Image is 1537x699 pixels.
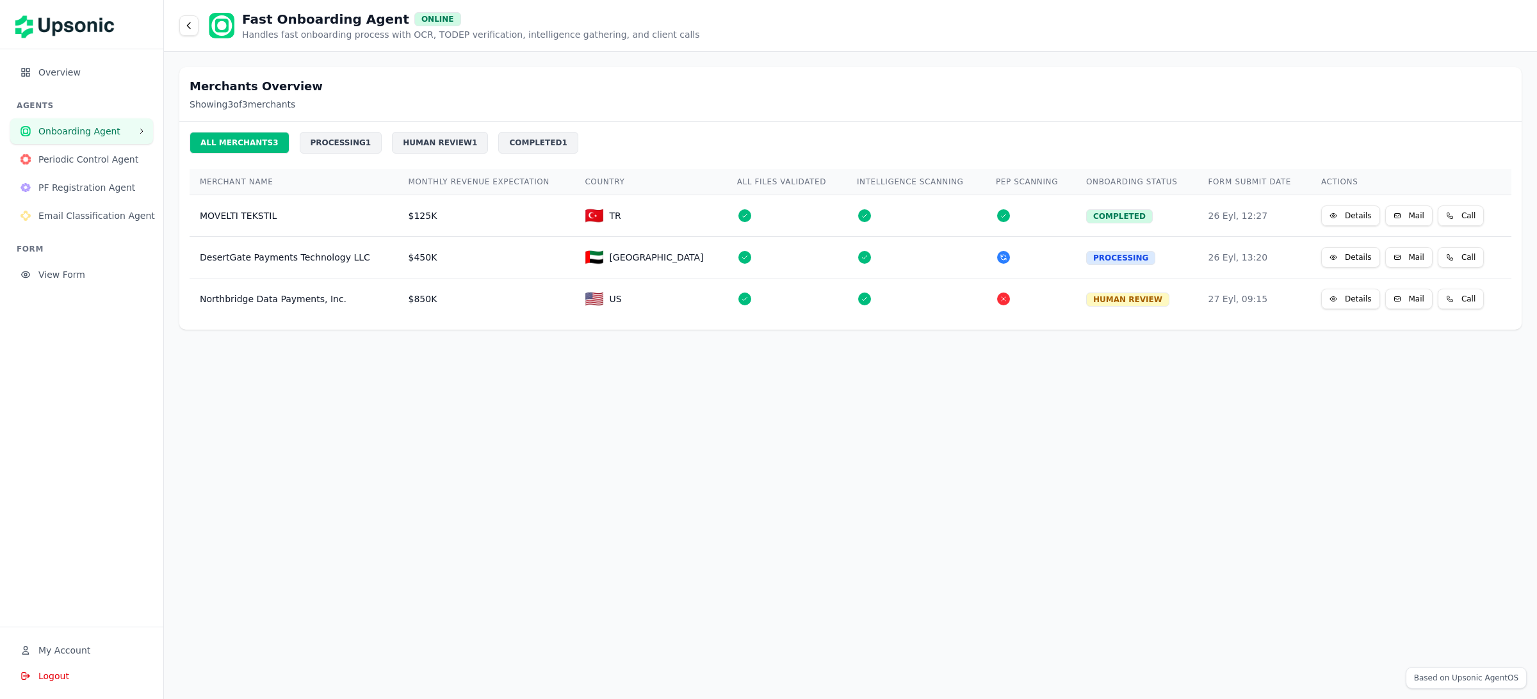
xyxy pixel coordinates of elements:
[38,181,143,194] span: PF Registration Agent
[1311,169,1511,195] th: ACTIONS
[10,60,153,85] button: Overview
[498,132,578,154] div: COMPLETED 1
[242,10,409,28] h1: Fast Onboarding Agent
[38,125,133,138] span: Onboarding Agent
[585,247,604,268] span: 🇦🇪
[10,118,153,144] button: Onboarding Agent
[38,644,90,657] span: My Account
[1086,293,1169,307] div: HUMAN REVIEW
[209,13,234,38] img: Onboarding Agent
[1321,247,1380,268] button: Details
[1208,251,1301,264] div: 26 Eyl, 13:20
[190,169,398,195] th: MERCHANT NAME
[414,12,461,26] div: ONLINE
[1438,289,1484,309] button: Call
[242,28,700,41] p: Handles fast onboarding process with OCR, TODEP verification, intelligence gathering, and client ...
[10,663,153,689] button: Logout
[15,6,123,42] img: Upsonic
[585,205,604,226] span: 🇹🇷
[392,132,488,154] div: HUMAN REVIEW 1
[10,68,153,80] a: Overview
[986,169,1076,195] th: PEP SCANNING
[585,289,604,309] span: 🇺🇸
[609,251,703,264] span: [GEOGRAPHIC_DATA]
[20,154,31,165] img: Periodic Control Agent
[10,183,153,195] a: PF Registration AgentPF Registration Agent
[1438,205,1484,226] button: Call
[10,211,153,223] a: Email Classification AgentEmail Classification Agent
[10,646,153,658] a: My Account
[10,175,153,200] button: PF Registration Agent
[38,209,155,222] span: Email Classification Agent
[409,293,565,305] div: $850K
[1438,247,1484,268] button: Call
[20,126,31,136] img: Onboarding Agent
[1385,205,1433,226] button: Mail
[398,169,575,195] th: MONTHLY REVENUE EXPECTATION
[10,147,153,172] button: Periodic Control Agent
[1086,209,1153,223] div: COMPLETED
[190,77,1511,95] h2: Merchants Overview
[574,169,726,195] th: COUNTRY
[409,209,565,222] div: $125K
[38,670,69,682] span: Logout
[190,132,289,154] div: ALL MERCHANTS 3
[17,244,153,254] h3: FORM
[38,66,143,79] span: Overview
[609,293,621,305] span: US
[609,209,621,222] span: TR
[190,98,1511,111] p: Showing 3 of 3 merchants
[200,251,388,264] div: DesertGate Payments Technology LLC
[10,262,153,287] button: View Form
[200,293,388,305] div: Northbridge Data Payments, Inc.
[1076,169,1198,195] th: ONBOARDING STATUS
[300,132,382,154] div: PROCESSING 1
[1321,289,1380,309] button: Details
[20,211,31,221] img: Email Classification Agent
[1208,293,1301,305] div: 27 Eyl, 09:15
[10,155,153,167] a: Periodic Control AgentPeriodic Control Agent
[1385,289,1433,309] button: Mail
[17,100,153,111] h3: AGENTS
[200,209,388,222] div: MOVELTI TEKSTIL
[727,169,847,195] th: ALL FILES VALIDATED
[10,270,153,282] a: View Form
[38,268,143,281] span: View Form
[409,251,565,264] div: $450K
[1321,205,1380,226] button: Details
[20,182,31,193] img: PF Registration Agent
[10,203,153,229] button: Email Classification Agent
[847,169,986,195] th: INTELLIGENCE SCANNING
[1086,251,1155,265] div: PROCESSING
[10,638,153,663] button: My Account
[38,153,143,166] span: Periodic Control Agent
[1198,169,1311,195] th: FORM SUBMIT DATE
[1208,209,1301,222] div: 26 Eyl, 12:27
[1385,247,1433,268] button: Mail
